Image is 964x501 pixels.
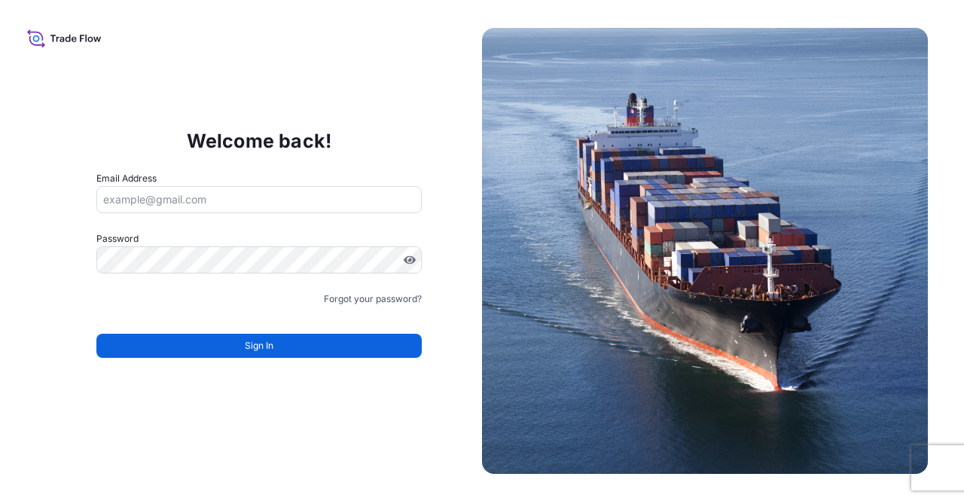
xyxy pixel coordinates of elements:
label: Password [96,231,422,246]
label: Email Address [96,171,157,186]
input: example@gmail.com [96,186,422,213]
button: Sign In [96,334,422,358]
a: Forgot your password? [324,292,422,307]
img: Ship illustration [482,28,928,474]
button: Show password [404,254,416,266]
p: Welcome back! [187,129,332,153]
span: Sign In [245,338,273,353]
